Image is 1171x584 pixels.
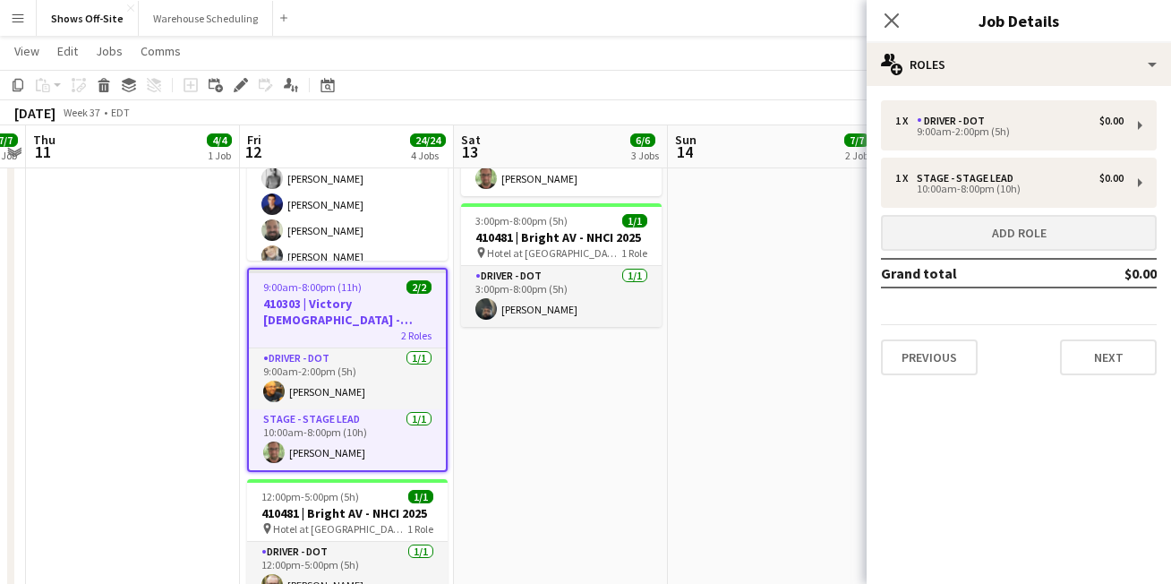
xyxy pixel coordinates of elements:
div: 3 Jobs [631,149,659,162]
span: Edit [57,43,78,59]
app-card-role: Driver - DOT1/13:00pm-8:00pm (5h)[PERSON_NAME] [461,266,662,327]
h3: 410303 | Victory [DEMOGRAPHIC_DATA] - Volunteer Appreciation Event [249,296,446,328]
h3: 410481 | Bright AV - NHCI 2025 [247,505,448,521]
span: Fri [247,132,261,148]
div: 4 Jobs [411,149,445,162]
h3: Job Details [867,9,1171,32]
span: 1 Role [621,246,647,260]
span: Jobs [96,43,123,59]
a: View [7,39,47,63]
app-job-card: 9:00am-8:00pm (11h)2/2410303 | Victory [DEMOGRAPHIC_DATA] - Volunteer Appreciation Event2 RolesDr... [247,268,448,472]
span: 12:00pm-5:00pm (5h) [261,490,359,503]
div: EDT [111,106,130,119]
app-job-card: 3:00pm-8:00pm (5h)1/1410481 | Bright AV - NHCI 2025 Hotel at [GEOGRAPHIC_DATA]1 RoleDriver - DOT1... [461,203,662,327]
h3: 410481 | Bright AV - NHCI 2025 [461,229,662,245]
div: 9:00am-2:00pm (5h) [895,127,1124,136]
app-card-role: General - Stagehand6/67:00am-12:00pm (5h)[PERSON_NAME][PERSON_NAME][PERSON_NAME][PERSON_NAME] [247,135,448,326]
div: 1 x [895,172,917,185]
span: Sat [461,132,481,148]
button: Next [1060,339,1157,375]
span: Sun [675,132,697,148]
a: Edit [50,39,85,63]
td: $0.00 [1073,259,1157,288]
button: Warehouse Scheduling [139,1,273,36]
span: 14 [672,142,697,162]
span: 2 Roles [401,329,432,342]
td: Grand total [881,259,1073,288]
span: 1/1 [408,490,433,503]
a: Jobs [89,39,130,63]
span: 13 [458,142,481,162]
span: Hotel at [GEOGRAPHIC_DATA] [487,246,621,260]
div: 2 Jobs [845,149,873,162]
button: Shows Off-Site [37,1,139,36]
span: Thu [33,132,56,148]
span: 9:00am-8:00pm (11h) [263,280,362,294]
div: 1 x [895,115,917,127]
div: $0.00 [1099,172,1124,185]
span: 7/7 [844,133,869,147]
app-card-role: Stage - Stage Lead1/110:00am-8:00pm (10h)[PERSON_NAME] [249,409,446,470]
app-card-role: Driver - DOT1/19:00am-2:00pm (5h)[PERSON_NAME] [249,348,446,409]
span: Comms [141,43,181,59]
span: 1 Role [407,522,433,536]
span: 12 [244,142,261,162]
span: 1/1 [622,214,647,228]
div: 10:00am-8:00pm (10h) [895,185,1124,193]
span: 4/4 [207,133,232,147]
button: Previous [881,339,978,375]
span: 2/2 [406,280,432,294]
div: [DATE] [14,104,56,122]
span: Week 37 [59,106,104,119]
span: Hotel at [GEOGRAPHIC_DATA] [273,522,407,536]
div: Stage - Stage Lead [917,172,1021,185]
div: 1 Job [208,149,231,162]
span: 6/6 [630,133,655,147]
span: View [14,43,39,59]
span: 24/24 [410,133,446,147]
span: 3:00pm-8:00pm (5h) [475,214,568,228]
div: $0.00 [1099,115,1124,127]
div: Driver - DOT [917,115,992,127]
button: Add role [881,215,1157,251]
span: 11 [30,142,56,162]
a: Comms [133,39,188,63]
div: Roles [867,43,1171,86]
